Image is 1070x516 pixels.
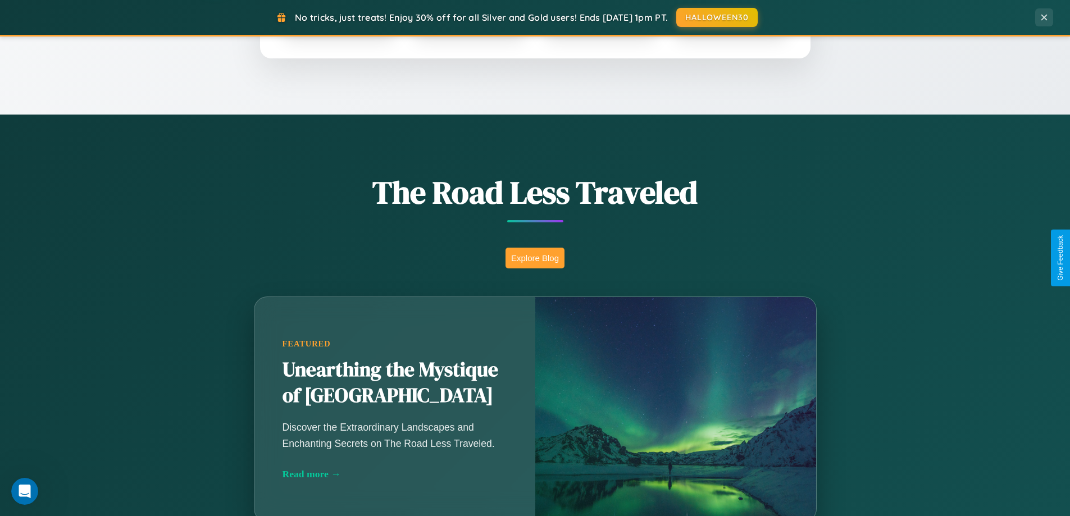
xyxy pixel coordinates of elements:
div: Give Feedback [1057,235,1064,281]
button: HALLOWEEN30 [676,8,758,27]
span: No tricks, just treats! Enjoy 30% off for all Silver and Gold users! Ends [DATE] 1pm PT. [295,12,668,23]
div: Featured [283,339,507,349]
div: Read more → [283,468,507,480]
iframe: Intercom live chat [11,478,38,505]
button: Explore Blog [506,248,564,268]
h1: The Road Less Traveled [198,171,872,214]
p: Discover the Extraordinary Landscapes and Enchanting Secrets on The Road Less Traveled. [283,419,507,451]
h2: Unearthing the Mystique of [GEOGRAPHIC_DATA] [283,357,507,409]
